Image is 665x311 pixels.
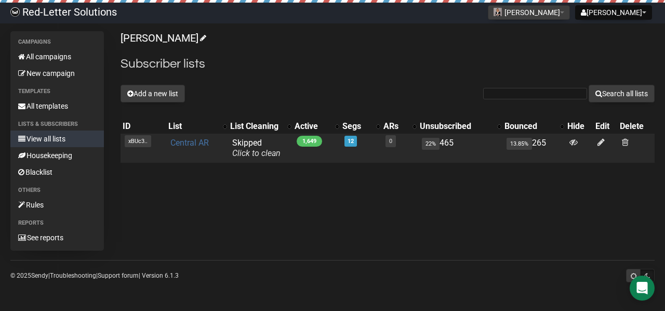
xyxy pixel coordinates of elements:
div: Active [295,121,329,132]
th: Active: No sort applied, activate to apply an ascending sort [292,119,340,134]
span: 22% [422,138,440,150]
div: Bounced [504,121,555,132]
a: Support forum [98,272,139,279]
a: Housekeeping [10,147,104,164]
th: Unsubscribed: No sort applied, activate to apply an ascending sort [418,119,502,134]
a: 12 [348,138,354,145]
th: Segs: No sort applied, activate to apply an ascending sort [340,119,381,134]
button: Search all lists [589,85,655,102]
div: Open Intercom Messenger [630,276,655,301]
td: 265 [502,134,566,163]
th: Hide: No sort applied, sorting is disabled [565,119,593,134]
img: 983279c4004ba0864fc8a668c650e103 [10,7,20,17]
a: Rules [10,197,104,213]
button: [PERSON_NAME] [575,5,652,20]
span: 13.85% [507,138,532,150]
div: ID [123,121,165,132]
th: Edit: No sort applied, sorting is disabled [593,119,617,134]
a: All templates [10,98,104,114]
div: Unsubscribed [420,121,492,132]
div: Delete [620,121,653,132]
a: Sendy [31,272,48,279]
a: Troubleshooting [50,272,96,279]
th: List: No sort applied, activate to apply an ascending sort [166,119,228,134]
p: © 2025 | | | Version 6.1.3 [10,270,179,281]
th: Bounced: No sort applied, activate to apply an ascending sort [502,119,566,134]
li: Others [10,184,104,197]
span: xBUc3.. [125,135,151,147]
div: Hide [567,121,591,132]
button: [PERSON_NAME] [488,5,570,20]
div: Segs [342,121,371,132]
span: 1,649 [297,136,322,147]
div: Edit [595,121,615,132]
li: Reports [10,217,104,229]
li: Campaigns [10,36,104,48]
a: Central AR [170,138,209,148]
img: 14.png [494,8,502,16]
span: Skipped [232,138,281,158]
li: Templates [10,85,104,98]
a: View all lists [10,131,104,147]
a: See reports [10,229,104,246]
a: 0 [389,138,392,145]
div: List [168,121,218,132]
button: Add a new list [121,85,185,102]
a: Click to clean [232,148,281,158]
td: 465 [418,134,502,163]
h2: Subscriber lists [121,55,655,73]
th: ID: No sort applied, sorting is disabled [121,119,167,134]
a: Blacklist [10,164,104,180]
a: All campaigns [10,48,104,65]
div: List Cleaning [230,121,282,132]
th: ARs: No sort applied, activate to apply an ascending sort [381,119,418,134]
a: [PERSON_NAME] [121,32,205,44]
li: Lists & subscribers [10,118,104,131]
a: New campaign [10,65,104,82]
th: List Cleaning: No sort applied, activate to apply an ascending sort [228,119,292,134]
th: Delete: No sort applied, sorting is disabled [618,119,655,134]
div: ARs [383,121,407,132]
